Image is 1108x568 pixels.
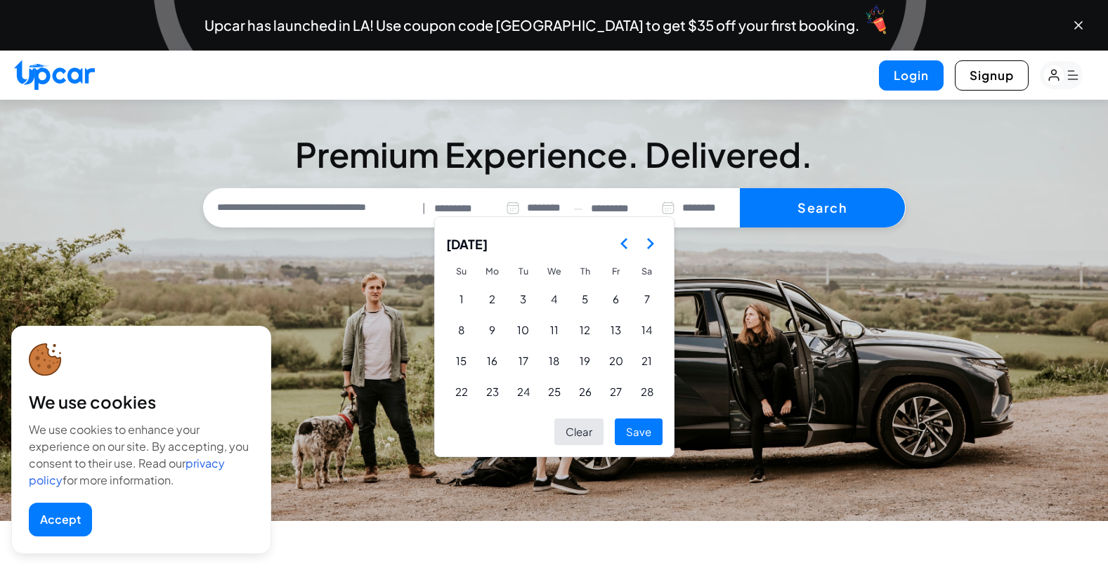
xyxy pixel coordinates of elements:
[540,377,569,407] button: Wednesday, February 25th, 2026
[601,315,631,345] button: Friday, February 13th, 2026
[632,284,662,314] button: Saturday, February 7th, 2026
[478,284,507,314] button: Monday, February 2nd, 2026
[447,346,476,376] button: Sunday, February 15th, 2026
[478,377,507,407] button: Monday, February 23rd, 2026
[612,231,637,256] button: Go to the Previous Month
[509,284,538,314] button: Tuesday, February 3rd, 2026
[509,377,538,407] button: Tuesday, February 24th, 2026
[570,259,601,284] th: Thursday
[539,259,570,284] th: Wednesday
[29,390,254,413] div: We use cookies
[14,60,95,90] img: Upcar Logo
[573,200,582,216] span: —
[632,346,662,376] button: Saturday, February 21st, 2026
[540,346,569,376] button: Wednesday, February 18th, 2026
[879,60,944,91] button: Login
[446,259,663,407] table: February 2026
[740,188,905,227] button: Search
[29,503,92,536] button: Accept
[204,18,859,32] span: Upcar has launched in LA! Use coupon code [GEOGRAPHIC_DATA] to get $35 off your first booking.
[447,315,476,345] button: Sunday, February 8th, 2026
[29,421,254,489] div: We use cookies to enhance your experience on our site. By accepting, you consent to their use. Re...
[955,60,1029,91] button: Signup
[446,259,477,284] th: Sunday
[1071,18,1086,32] button: Close banner
[601,377,631,407] button: Friday, February 27th, 2026
[571,315,600,345] button: Thursday, February 12th, 2026
[601,259,632,284] th: Friday
[447,377,476,407] button: Sunday, February 22nd, 2026
[478,315,507,345] button: Monday, February 9th, 2026
[29,343,62,376] img: cookie-icon.svg
[509,315,538,345] button: Tuesday, February 10th, 2026
[571,377,600,407] button: Thursday, February 26th, 2026
[637,231,663,256] button: Go to the Next Month
[508,259,539,284] th: Tuesday
[632,377,662,407] button: Saturday, February 28th, 2026
[601,346,631,376] button: Friday, February 20th, 2026
[447,284,476,314] button: Sunday, February 1st, 2026
[509,346,538,376] button: Tuesday, February 17th, 2026
[446,228,488,259] span: [DATE]
[554,418,604,446] button: Clear
[571,346,600,376] button: Thursday, February 19th, 2026
[615,418,663,446] button: Save
[422,200,426,216] span: |
[632,315,662,345] button: Saturday, February 14th, 2026
[477,259,508,284] th: Monday
[540,284,569,314] button: Wednesday, February 4th, 2026
[203,138,906,171] h3: Premium Experience. Delivered.
[540,315,569,345] button: Wednesday, February 11th, 2026
[478,346,507,376] button: Monday, February 16th, 2026
[571,284,600,314] button: Thursday, February 5th, 2026
[601,284,631,314] button: Friday, February 6th, 2026
[632,259,663,284] th: Saturday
